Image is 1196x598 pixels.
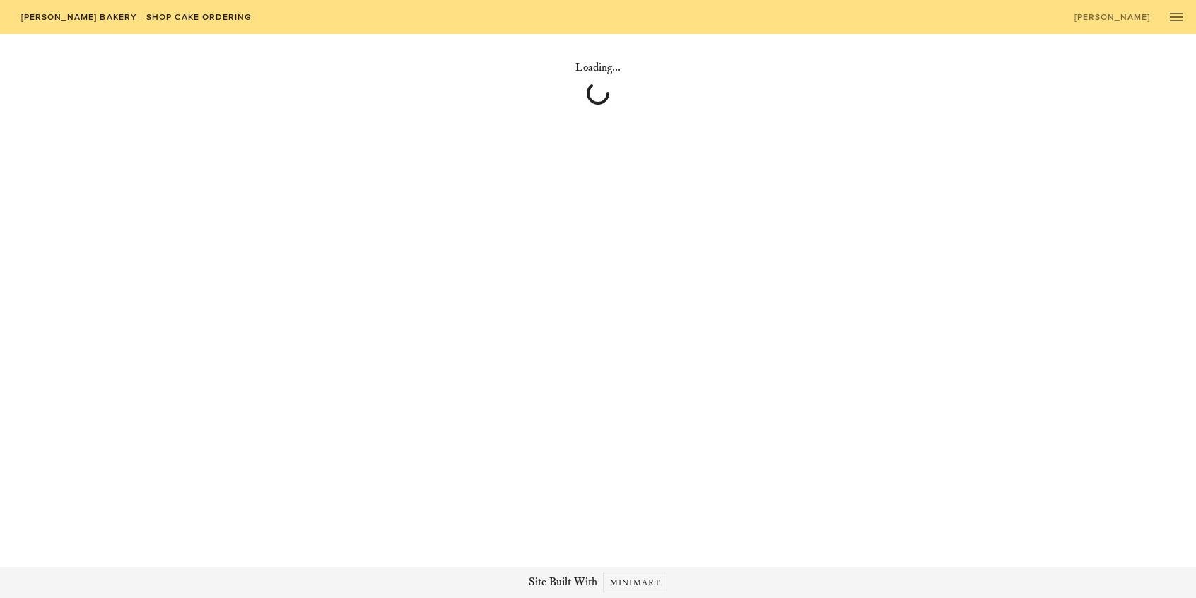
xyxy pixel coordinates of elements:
span: Site Built With [529,574,597,591]
span: Minimart [609,577,661,588]
span: [PERSON_NAME] Bakery - Shop Cake Ordering [20,12,252,22]
span: [PERSON_NAME] [1074,12,1151,22]
a: [PERSON_NAME] Bakery - Shop Cake Ordering [11,7,261,27]
a: [PERSON_NAME] [1065,7,1159,27]
a: Minimart [603,573,667,592]
h4: Loading... [205,59,992,76]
